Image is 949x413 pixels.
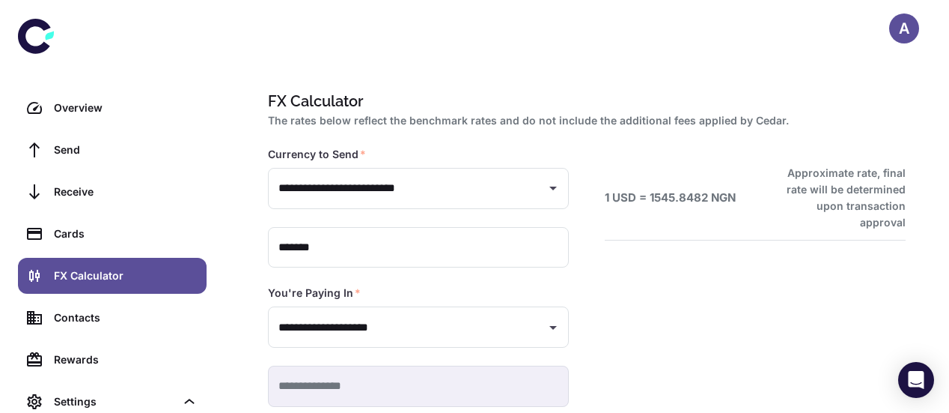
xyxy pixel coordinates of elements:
a: Receive [18,174,207,210]
a: Cards [18,216,207,252]
h1: FX Calculator [268,90,900,112]
div: Open Intercom Messenger [898,362,934,398]
h6: 1 USD = 1545.8482 NGN [605,190,736,207]
div: Settings [54,394,175,410]
h6: Approximate rate, final rate will be determined upon transaction approval [770,165,906,231]
div: FX Calculator [54,268,198,284]
button: A [889,13,919,43]
div: Overview [54,100,198,116]
div: Contacts [54,310,198,326]
a: Overview [18,90,207,126]
div: Rewards [54,352,198,368]
a: Rewards [18,342,207,378]
label: Currency to Send [268,147,366,162]
a: Contacts [18,300,207,336]
button: Open [543,317,564,338]
a: Send [18,132,207,168]
button: Open [543,178,564,199]
div: Receive [54,184,198,200]
a: FX Calculator [18,258,207,294]
div: Send [54,142,198,158]
div: Cards [54,226,198,242]
label: You're Paying In [268,286,361,301]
